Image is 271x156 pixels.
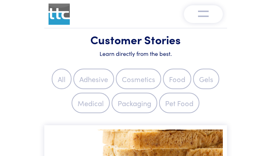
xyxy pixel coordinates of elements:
label: All [52,69,72,89]
label: Adhesive [73,69,114,89]
label: Medical [72,93,110,113]
h6: Learn directly from the best. [49,50,223,57]
label: Packaging [112,93,157,113]
label: Pet Food [159,93,199,113]
label: Cosmetics [116,69,161,89]
h1: Customer Stories [49,33,223,47]
label: Food [163,69,191,89]
img: menu-v1.0.png [198,9,209,17]
label: Gels [193,69,219,89]
button: Toggle navigation [184,5,223,23]
img: ttc_logo_1x1_v1.0.png [49,4,70,25]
